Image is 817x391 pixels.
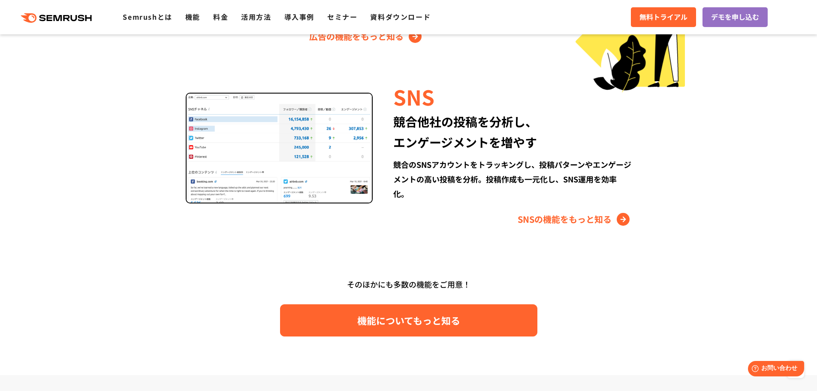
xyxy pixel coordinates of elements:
a: セミナー [327,12,357,22]
a: Semrushとは [123,12,172,22]
a: 機能 [185,12,200,22]
a: 活用方法 [241,12,271,22]
a: 資料ダウンロード [370,12,431,22]
div: 競合のSNSアカウントをトラッキングし、投稿パターンやエンゲージメントの高い投稿を分析。投稿作成も一元化し、SNS運用を効率化。 [393,157,631,201]
a: SNSの機能をもっと知る [518,212,632,226]
a: 機能についてもっと知る [280,304,537,336]
iframe: Help widget launcher [741,358,808,382]
a: 広告の機能をもっと知る [309,30,424,43]
a: 料金 [213,12,228,22]
div: 競合他社の投稿を分析し、 エンゲージメントを増やす [393,111,631,152]
span: デモを申し込む [711,12,759,23]
div: そのほかにも多数の機能をご用意！ [162,276,655,292]
span: 無料トライアル [639,12,687,23]
div: SNS [393,82,631,111]
a: 導入事例 [284,12,314,22]
a: デモを申し込む [702,7,768,27]
span: 機能についてもっと知る [357,313,460,328]
a: 無料トライアル [631,7,696,27]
